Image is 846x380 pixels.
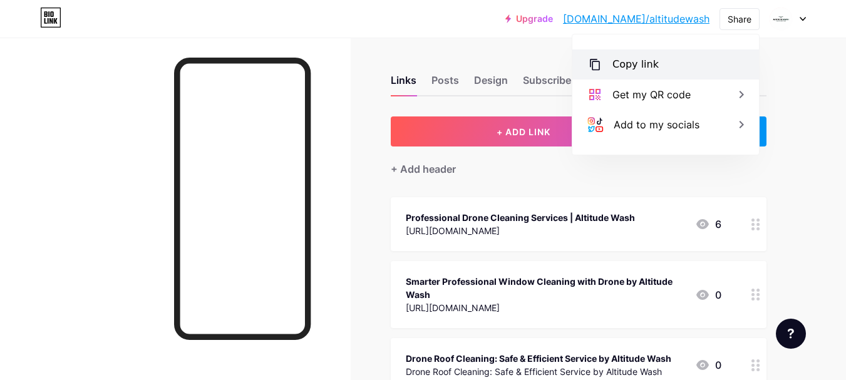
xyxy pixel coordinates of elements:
[431,73,459,95] div: Posts
[728,13,751,26] div: Share
[769,7,793,31] img: altitudewash
[406,352,671,365] div: Drone Roof Cleaning: Safe & Efficient Service by Altitude Wash
[695,287,721,302] div: 0
[406,301,685,314] div: [URL][DOMAIN_NAME]
[523,73,598,95] div: Subscribers
[406,365,671,378] div: Drone Roof Cleaning: Safe & Efficient Service by Altitude Wash
[391,73,416,95] div: Links
[505,14,553,24] a: Upgrade
[391,162,456,177] div: + Add header
[563,11,709,26] a: [DOMAIN_NAME]/altitudewash
[406,211,635,224] div: Professional Drone Cleaning Services | Altitude Wash
[612,57,659,72] div: Copy link
[474,73,508,95] div: Design
[695,357,721,372] div: 0
[391,116,657,146] button: + ADD LINK
[695,217,721,232] div: 6
[406,224,635,237] div: [URL][DOMAIN_NAME]
[612,87,691,102] div: Get my QR code
[406,275,685,301] div: Smarter Professional Window Cleaning with Drone by Altitude Wash
[497,126,550,137] span: + ADD LINK
[614,117,699,132] div: Add to my socials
